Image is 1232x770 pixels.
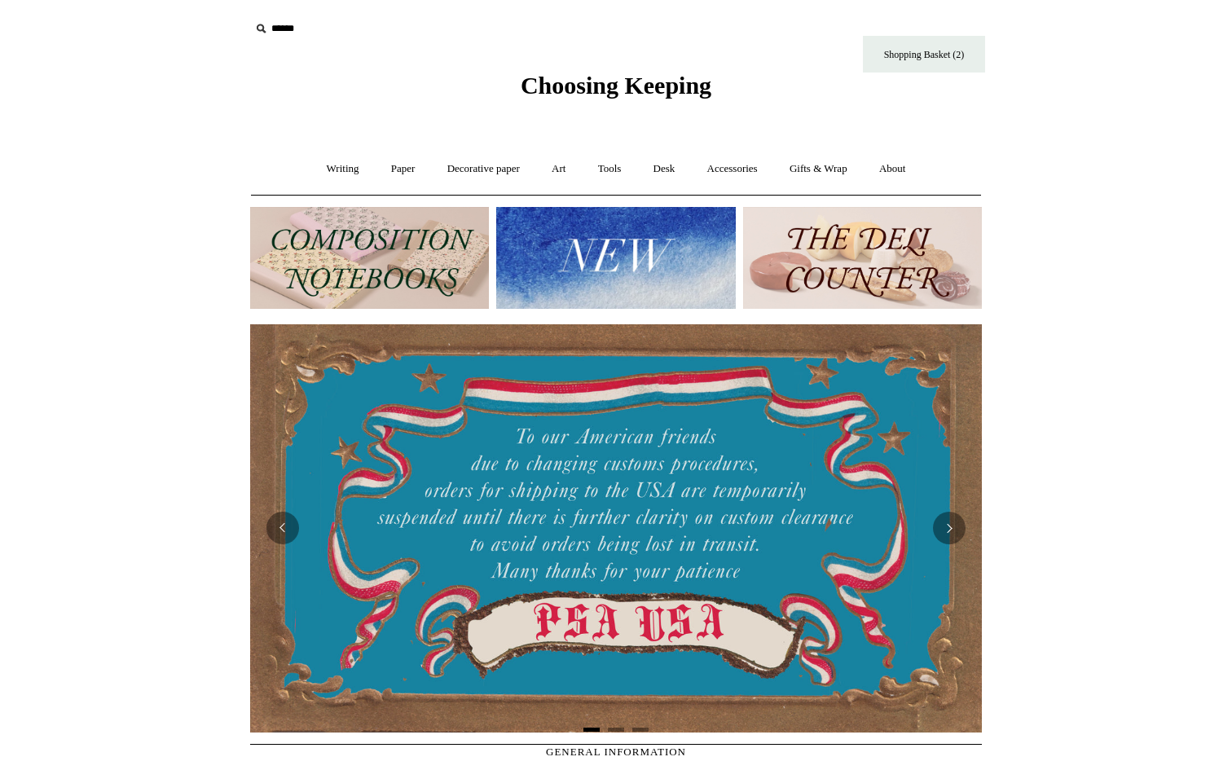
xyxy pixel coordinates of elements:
span: Choosing Keeping [521,72,711,99]
a: Paper [376,147,430,191]
img: USA PSA .jpg__PID:33428022-6587-48b7-8b57-d7eefc91f15a [250,324,982,732]
a: Tools [583,147,636,191]
a: Writing [312,147,374,191]
a: Decorative paper [433,147,535,191]
a: Shopping Basket (2) [863,36,985,73]
button: Page 3 [632,728,649,732]
button: Page 1 [583,728,600,732]
button: Next [933,512,966,544]
button: Previous [266,512,299,544]
a: About [865,147,921,191]
span: GENERAL INFORMATION [546,746,686,758]
img: The Deli Counter [743,207,982,309]
a: Accessories [693,147,772,191]
a: Art [537,147,580,191]
img: New.jpg__PID:f73bdf93-380a-4a35-bcfe-7823039498e1 [496,207,735,309]
img: 202302 Composition ledgers.jpg__PID:69722ee6-fa44-49dd-a067-31375e5d54ec [250,207,489,309]
a: Gifts & Wrap [775,147,862,191]
a: Desk [639,147,690,191]
a: Choosing Keeping [521,85,711,96]
button: Page 2 [608,728,624,732]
